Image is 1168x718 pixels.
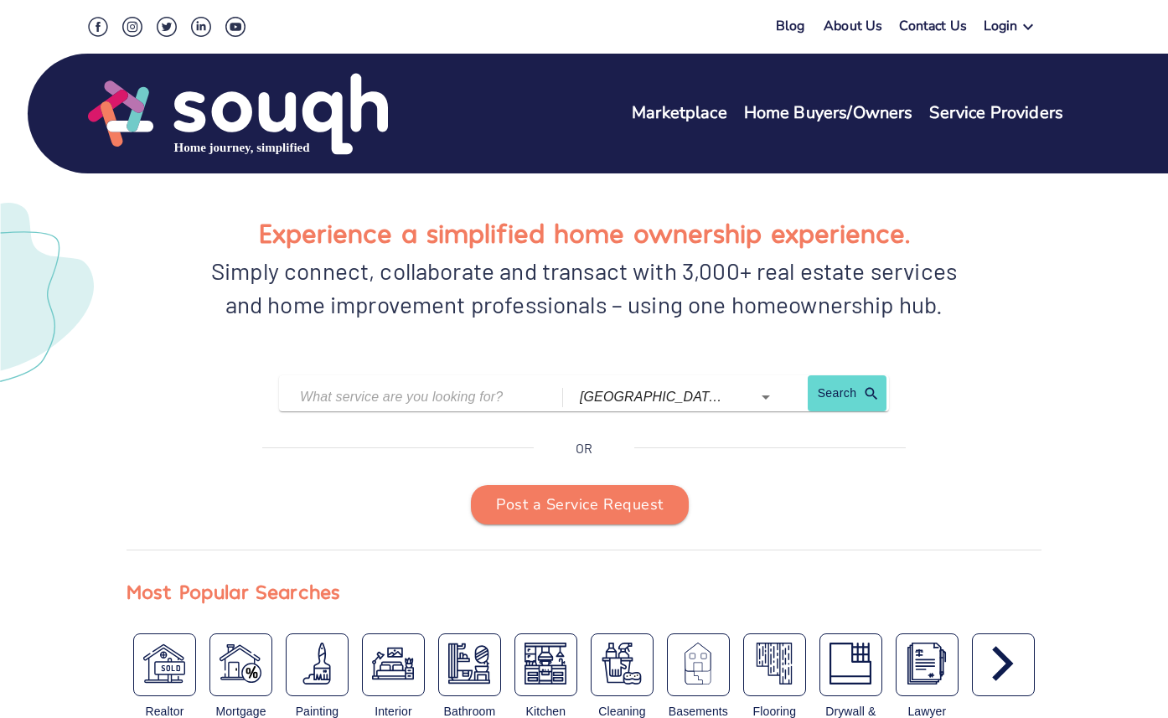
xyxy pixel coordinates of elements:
img: Instagram Social Icon [122,17,142,37]
button: Real Estate Broker / Agent [133,633,196,696]
a: Marketplace [632,101,727,126]
img: Facebook Social Icon [88,17,108,37]
img: LinkedIn Social Icon [191,17,211,37]
button: Painters & Decorators [286,633,349,696]
button: Real Estate Lawyer [896,633,959,696]
p: OR [576,438,592,458]
img: Twitter Social Icon [157,17,177,37]
button: Interior Design Services [362,633,425,696]
button: Bathroom Remodeling [438,633,501,696]
img: Bathroom Remodeling [448,643,490,684]
span: Post a Service Request [496,492,663,519]
button: Cleaning Services [591,633,654,696]
button: Kitchen Remodeling [514,633,577,696]
button: Post a Service Request [471,485,688,525]
a: Contact Us [899,17,967,41]
img: Drywall and Insulation [829,643,871,684]
a: About Us [824,17,882,41]
input: Which city? [580,384,729,410]
img: Real Estate Broker / Agent [143,643,185,684]
img: Real Estate Lawyer [906,643,948,684]
a: Blog [776,17,805,35]
img: Souqh Logo [88,71,388,157]
img: Painters & Decorators [296,643,338,684]
button: Flooring [743,633,806,696]
h1: Experience a simplified home ownership experience. [259,211,910,254]
img: Interior Design Services [372,643,414,684]
img: Mortgage Broker / Agent [220,643,261,684]
div: Most Popular Searches [127,576,340,607]
input: What service are you looking for? [300,384,520,410]
a: Home Buyers/Owners [744,101,913,126]
img: Basements [677,643,719,684]
button: Open [754,385,778,409]
button: Mortgage Broker / Agent [209,633,272,696]
div: Login [984,17,1018,41]
a: Service Providers [929,101,1063,126]
img: Cleaning Services [601,643,643,684]
img: Kitchen Remodeling [525,643,566,684]
button: Basements [667,633,730,696]
img: Youtube Social Icon [225,17,245,37]
img: Flooring [753,643,795,684]
div: Simply connect, collaborate and transact with 3,000+ real estate services and home improvement pr... [203,254,965,321]
button: Drywall and Insulation [819,633,882,696]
